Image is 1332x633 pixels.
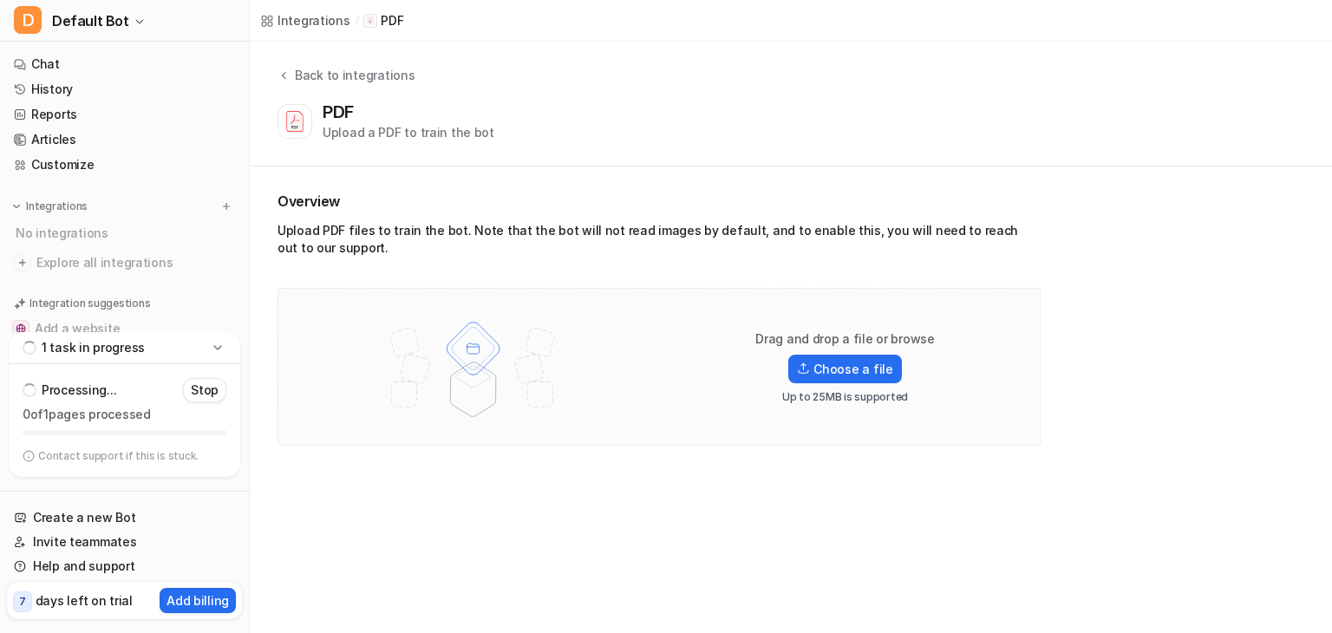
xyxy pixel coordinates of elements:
p: Integration suggestions [29,296,150,311]
div: Upload PDF files to train the bot. Note that the bot will not read images by default, and to enab... [277,222,1041,264]
span: Explore all integrations [36,249,235,277]
span: Default Bot [52,9,129,33]
div: Back to integrations [290,66,415,84]
p: 7 [19,594,26,610]
a: Integrations [260,11,350,29]
button: Add a websiteAdd a website [7,315,242,343]
h2: Overview [277,191,1041,212]
a: PDF iconPDF [363,12,403,29]
span: / [356,13,359,29]
p: Integrations [26,199,88,213]
p: 1 task in progress [42,339,145,356]
p: 0 of 1 pages processed [23,406,226,423]
p: Up to 25MB is supported [782,390,908,404]
button: Stop [183,378,226,402]
a: History [7,77,242,101]
img: Upload icon [797,362,810,375]
a: Explore all integrations [7,251,242,275]
a: Articles [7,127,242,152]
p: PDF [381,12,403,29]
p: Stop [191,382,219,399]
img: Add a website [16,323,26,334]
p: Add billing [166,591,229,610]
a: Reports [7,102,242,127]
label: Choose a file [788,355,901,383]
p: Processing... [42,382,116,399]
p: days left on trial [36,591,133,610]
a: Invite teammates [7,530,242,554]
div: Upload a PDF to train the bot [323,123,494,141]
a: Chat [7,52,242,76]
a: Create a new Bot [7,506,242,530]
button: Integrations [7,198,93,215]
div: Integrations [277,11,350,29]
img: File upload illustration [360,306,586,427]
button: Back to integrations [277,66,415,101]
div: PDF [323,101,361,122]
img: menu_add.svg [220,200,232,212]
button: Add billing [160,588,236,613]
p: Drag and drop a file or browse [755,330,935,348]
a: Help and support [7,554,242,578]
img: explore all integrations [14,254,31,271]
img: expand menu [10,200,23,212]
img: PDF icon [366,16,375,25]
a: Customize [7,153,242,177]
div: No integrations [10,219,242,247]
p: Contact support if this is stuck. [38,449,199,463]
span: D [14,6,42,34]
